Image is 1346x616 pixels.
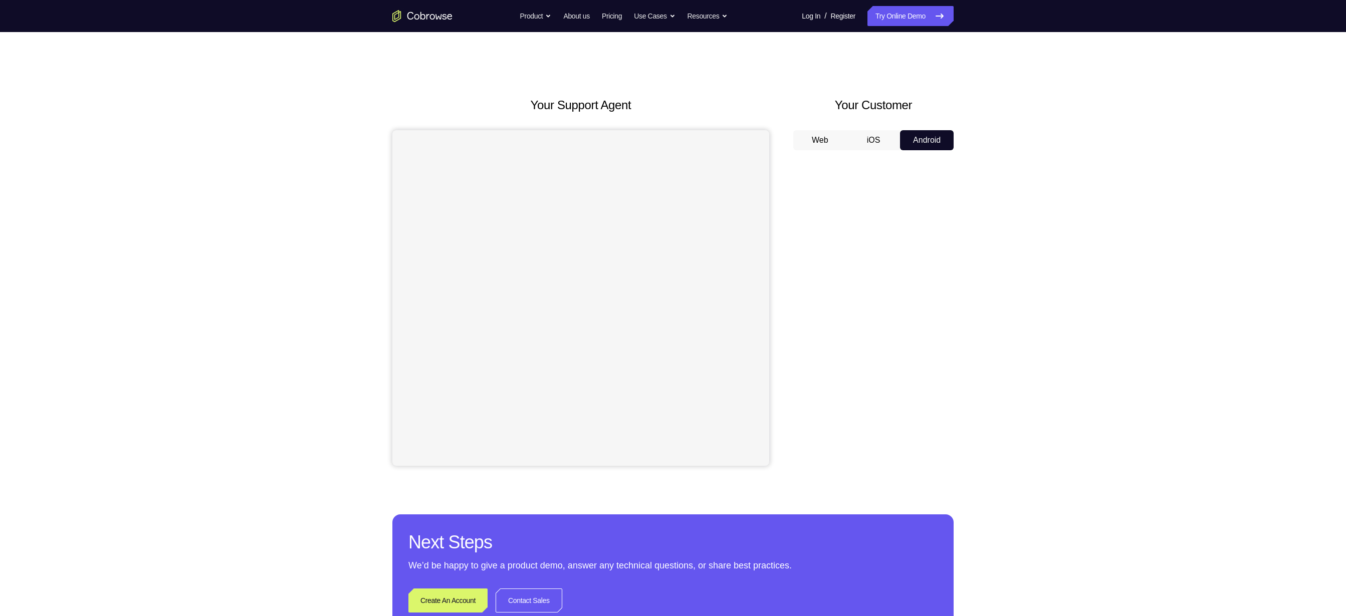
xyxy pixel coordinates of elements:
[602,6,622,26] a: Pricing
[408,530,938,554] h2: Next Steps
[867,6,954,26] a: Try Online Demo
[520,6,552,26] button: Product
[392,130,769,466] iframe: Agent
[563,6,589,26] a: About us
[496,588,562,612] a: Contact Sales
[392,10,453,22] a: Go to the home page
[408,558,938,572] p: We’d be happy to give a product demo, answer any technical questions, or share best practices.
[634,6,675,26] button: Use Cases
[793,130,847,150] button: Web
[900,130,954,150] button: Android
[392,96,769,114] h2: Your Support Agent
[793,96,954,114] h2: Your Customer
[831,6,855,26] a: Register
[802,6,820,26] a: Log In
[688,6,728,26] button: Resources
[847,130,901,150] button: iOS
[408,588,488,612] a: Create An Account
[824,10,826,22] span: /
